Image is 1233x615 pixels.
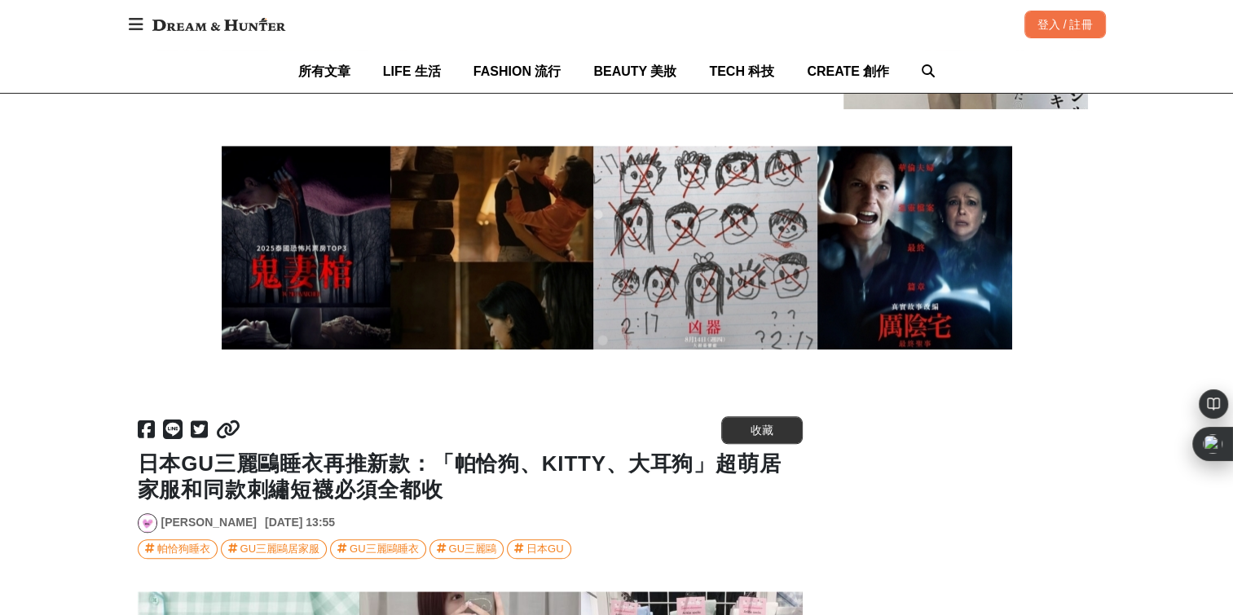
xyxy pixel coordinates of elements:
img: Avatar [139,514,156,532]
div: 登入 / 註冊 [1024,11,1106,38]
a: TECH 科技 [709,50,774,93]
a: BEAUTY 美妝 [593,50,676,93]
div: GU三麗鷗睡衣 [350,540,419,558]
span: CREATE 創作 [807,64,889,78]
a: 所有文章 [298,50,350,93]
button: 收藏 [721,416,803,444]
span: FASHION 流行 [473,64,561,78]
span: BEAUTY 美妝 [593,64,676,78]
a: CREATE 創作 [807,50,889,93]
a: 帕恰狗睡衣 [138,539,218,559]
div: GU三麗鷗 [449,540,497,558]
div: 帕恰狗睡衣 [157,540,210,558]
div: GU三麗鷗居家服 [240,540,320,558]
a: LIFE 生活 [383,50,441,93]
img: Dream & Hunter [144,10,293,39]
a: GU三麗鷗居家服 [221,539,328,559]
div: 日本GU [526,540,564,558]
a: GU三麗鷗 [429,539,504,559]
img: 2025恐怖片推薦：最新泰國、越南、歐美、台灣驚悚、鬼片電影一覽！膽小者慎入！ [222,146,1012,349]
a: 日本GU [507,539,571,559]
span: LIFE 生活 [383,64,441,78]
a: GU三麗鷗睡衣 [330,539,426,559]
a: FASHION 流行 [473,50,561,93]
div: [DATE] 13:55 [265,514,335,531]
a: [PERSON_NAME] [161,514,257,531]
span: 所有文章 [298,64,350,78]
a: Avatar [138,513,157,533]
span: TECH 科技 [709,64,774,78]
h1: 日本GU三麗鷗睡衣再推新款：「帕恰狗、KITTY、大耳狗」超萌居家服和同款刺繡短襪必須全都收 [138,451,803,502]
